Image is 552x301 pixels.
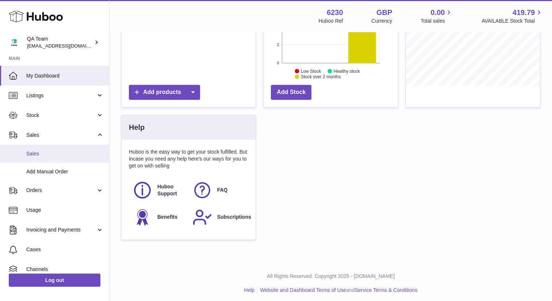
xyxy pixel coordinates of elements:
[372,18,392,25] div: Currency
[421,18,453,25] span: Total sales
[129,85,200,100] a: Add products
[26,187,96,194] span: Orders
[421,8,453,25] a: 0.00 Total sales
[482,18,543,25] span: AVAILABLE Stock Total
[217,214,251,221] span: Subscriptions
[301,74,341,79] text: Stock over 2 months
[301,69,321,74] text: Low Stock
[192,180,245,200] a: FAQ
[277,61,279,65] text: 0
[431,8,445,18] span: 0.00
[133,180,185,200] a: Huboo Support
[257,287,417,294] li: and
[26,92,96,99] span: Listings
[271,85,311,100] a: Add Stock
[327,8,343,18] strong: 6230
[482,8,543,25] a: 419.79 AVAILABLE Stock Total
[355,287,418,293] a: Service Terms & Conditions
[115,273,546,280] p: All Rights Reserved. Copyright 2025 - [DOMAIN_NAME]
[26,207,104,214] span: Usage
[244,287,255,293] a: Help
[260,287,346,293] a: Website and Dashboard Terms of Use
[9,274,100,287] a: Log out
[157,183,184,197] span: Huboo Support
[26,150,104,157] span: Sales
[26,246,104,253] span: Cases
[277,42,279,47] text: 2
[334,69,360,74] text: Healthy stock
[27,35,93,49] div: QA Team
[26,266,104,273] span: Channels
[26,72,104,79] span: My Dashboard
[129,123,145,132] h3: Help
[26,132,96,139] span: Sales
[157,214,177,221] span: Benefits
[319,18,343,25] div: Huboo Ref
[26,226,96,233] span: Invoicing and Payments
[217,187,228,193] span: FAQ
[513,8,535,18] span: 419.79
[133,207,185,227] a: Benefits
[129,148,248,169] p: Huboo is the easy way to get your stock fulfilled. But incase you need any help here's our ways f...
[9,37,20,48] img: QATestClient@hubboo.co.uk
[192,207,245,227] a: Subscriptions
[26,112,96,119] span: Stock
[376,8,392,18] strong: GBP
[26,168,104,175] span: Add Manual Order
[27,43,107,49] span: [EMAIL_ADDRESS][DOMAIN_NAME]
